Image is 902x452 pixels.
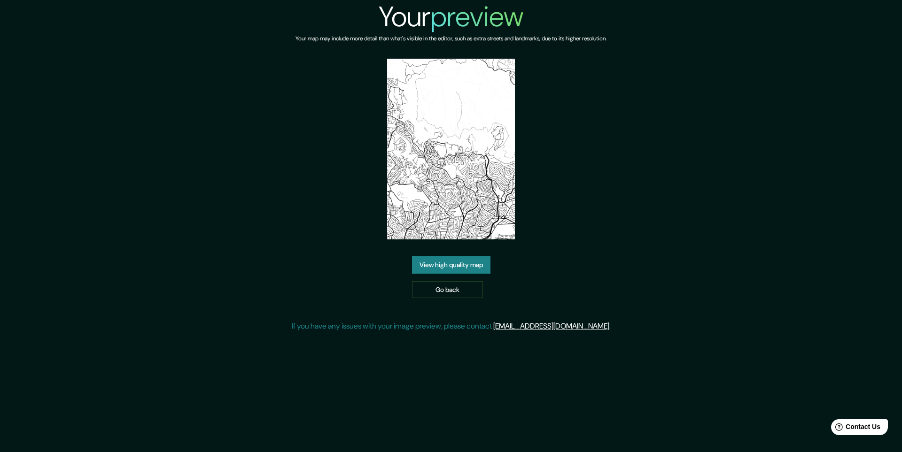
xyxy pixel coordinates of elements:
[387,59,515,239] img: created-map-preview
[493,321,609,331] a: [EMAIL_ADDRESS][DOMAIN_NAME]
[295,34,607,44] h6: Your map may include more detail than what's visible in the editor, such as extra streets and lan...
[412,256,490,274] a: View high quality map
[412,281,483,299] a: Go back
[292,321,611,332] p: If you have any issues with your image preview, please contact .
[818,415,892,442] iframe: Help widget launcher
